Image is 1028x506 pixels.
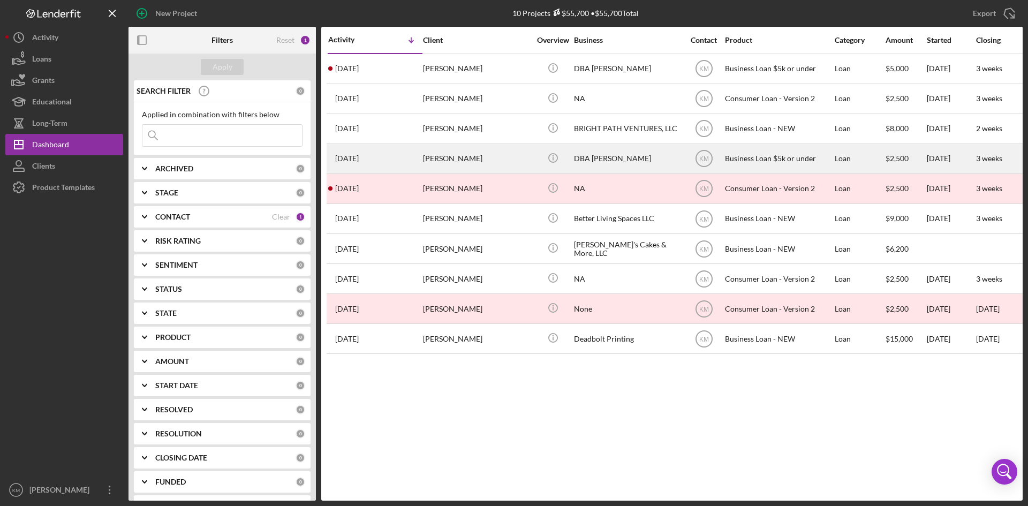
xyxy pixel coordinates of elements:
div: 0 [296,429,305,439]
button: Apply [201,59,244,75]
div: Applied in combination with filters below [142,110,303,119]
div: Educational [32,91,72,115]
div: $55,700 [550,9,589,18]
div: Export [973,3,996,24]
div: NA [574,265,681,293]
b: STATE [155,309,177,318]
div: None [574,294,681,323]
div: [PERSON_NAME] [423,115,530,143]
div: 10 Projects • $55,700 Total [512,9,639,18]
span: $2,500 [886,274,909,283]
div: [PERSON_NAME] [423,205,530,233]
div: Loan [835,235,885,263]
div: Reset [276,36,294,44]
time: 3 weeks [976,214,1002,223]
div: Category [835,36,885,44]
div: [DATE] [927,85,975,113]
b: SEARCH FILTER [137,87,191,95]
div: [PERSON_NAME] [423,324,530,353]
div: Long-Term [32,112,67,137]
div: [DATE] [927,265,975,293]
div: [PERSON_NAME] [423,175,530,203]
text: KM [699,125,709,133]
text: KM [699,275,709,283]
span: $9,000 [886,214,909,223]
div: Overview [533,36,573,44]
div: Loans [32,48,51,72]
div: Started [927,36,975,44]
b: RESOLVED [155,405,193,414]
div: [PERSON_NAME] [423,294,530,323]
div: 0 [296,164,305,173]
div: Loan [835,265,885,293]
div: 1 [300,35,311,46]
time: 2025-08-21 14:43 [335,184,359,193]
div: Business [574,36,681,44]
button: Loans [5,48,123,70]
div: Business Loan - NEW [725,205,832,233]
div: Consumer Loan - Version 2 [725,265,832,293]
b: AMOUNT [155,357,189,366]
span: $5,000 [886,64,909,73]
span: $2,500 [886,94,909,103]
div: [PERSON_NAME] [423,235,530,263]
text: KM [699,65,709,73]
div: Amount [886,36,926,44]
div: Dashboard [32,134,69,158]
div: 0 [296,260,305,270]
div: 0 [296,236,305,246]
b: STATUS [155,285,182,293]
div: Consumer Loan - Version 2 [725,294,832,323]
div: Contact [684,36,724,44]
div: Business Loan - NEW [725,115,832,143]
a: Dashboard [5,134,123,155]
div: [PERSON_NAME] [423,85,530,113]
time: 2025-08-01 21:16 [335,305,359,313]
a: Clients [5,155,123,177]
div: Grants [32,70,55,94]
div: [DATE] [927,324,975,353]
b: Filters [211,36,233,44]
button: Educational [5,91,123,112]
div: 0 [296,405,305,414]
text: KM [699,215,709,223]
div: Loan [835,294,885,323]
time: 2025-08-26 16:54 [335,94,359,103]
button: Long-Term [5,112,123,134]
time: 2025-08-23 22:49 [335,154,359,163]
div: Consumer Loan - Version 2 [725,175,832,203]
div: Loan [835,205,885,233]
time: 3 weeks [976,94,1002,103]
div: NA [574,175,681,203]
div: Loan [835,324,885,353]
text: KM [699,95,709,103]
button: Product Templates [5,177,123,198]
text: KM [699,245,709,253]
div: BRIGHT PATH VENTURES, LLC [574,115,681,143]
div: DBA [PERSON_NAME] [574,145,681,173]
button: KM[PERSON_NAME] [5,479,123,501]
time: [DATE] [976,334,1000,343]
div: [PERSON_NAME]'s Cakes & More, LLC [574,235,681,263]
button: Grants [5,70,123,91]
div: $2,500 [886,175,926,203]
div: [DATE] [927,115,975,143]
div: 0 [296,333,305,342]
span: $8,000 [886,124,909,133]
div: Clients [32,155,55,179]
b: RESOLUTION [155,429,202,438]
div: 0 [296,308,305,318]
div: [PERSON_NAME] [423,265,530,293]
time: 2025-08-18 17:20 [335,275,359,283]
div: 1 [296,212,305,222]
div: Consumer Loan - Version 2 [725,85,832,113]
div: [PERSON_NAME] [423,145,530,173]
time: 2025-08-21 14:16 [335,214,359,223]
div: Loan [835,115,885,143]
div: [PERSON_NAME] [27,479,96,503]
b: SENTIMENT [155,261,198,269]
span: $15,000 [886,334,913,343]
